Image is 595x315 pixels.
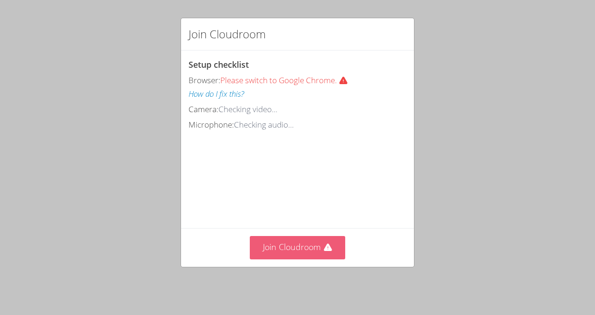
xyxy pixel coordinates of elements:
span: Checking audio... [234,119,294,130]
span: Setup checklist [189,59,249,70]
button: How do I fix this? [189,87,244,101]
span: Browser: [189,75,220,86]
span: Camera: [189,104,218,115]
span: Please switch to Google Chrome. [220,75,352,86]
span: Checking video... [218,104,277,115]
span: Microphone: [189,119,234,130]
button: Join Cloudroom [250,236,346,259]
h2: Join Cloudroom [189,26,266,43]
